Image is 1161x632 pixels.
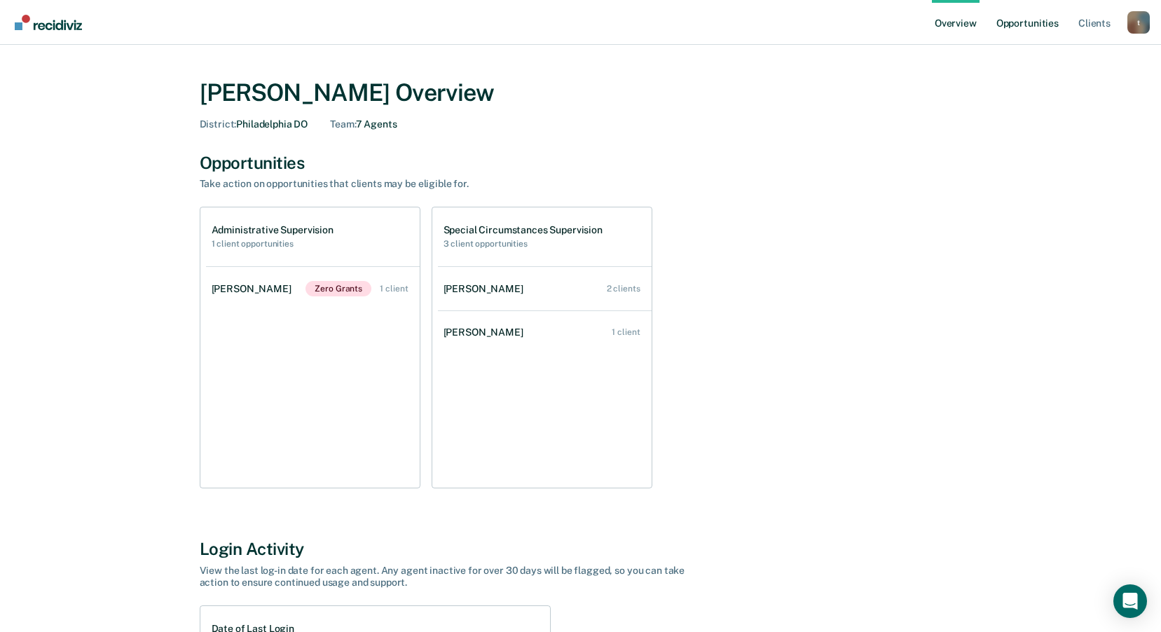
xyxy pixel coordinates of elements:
[438,269,652,309] a: [PERSON_NAME] 2 clients
[200,153,962,173] div: Opportunities
[444,224,603,236] h1: Special Circumstances Supervision
[330,118,355,130] span: Team :
[1113,584,1147,618] div: Open Intercom Messenger
[444,239,603,249] h2: 3 client opportunities
[212,239,334,249] h2: 1 client opportunities
[200,118,308,130] div: Philadelphia DO
[1127,11,1150,34] div: t
[1127,11,1150,34] button: Profile dropdown button
[380,284,408,294] div: 1 client
[305,281,371,296] span: Zero Grants
[212,283,297,295] div: [PERSON_NAME]
[200,78,962,107] div: [PERSON_NAME] Overview
[607,284,640,294] div: 2 clients
[200,178,690,190] div: Take action on opportunities that clients may be eligible for.
[15,15,82,30] img: Recidiviz
[330,118,397,130] div: 7 Agents
[200,565,690,589] div: View the last log-in date for each agent. Any agent inactive for over 30 days will be flagged, so...
[206,267,420,310] a: [PERSON_NAME]Zero Grants 1 client
[612,327,640,337] div: 1 client
[444,327,529,338] div: [PERSON_NAME]
[444,283,529,295] div: [PERSON_NAME]
[200,118,237,130] span: District :
[438,312,652,352] a: [PERSON_NAME] 1 client
[200,539,962,559] div: Login Activity
[212,224,334,236] h1: Administrative Supervision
